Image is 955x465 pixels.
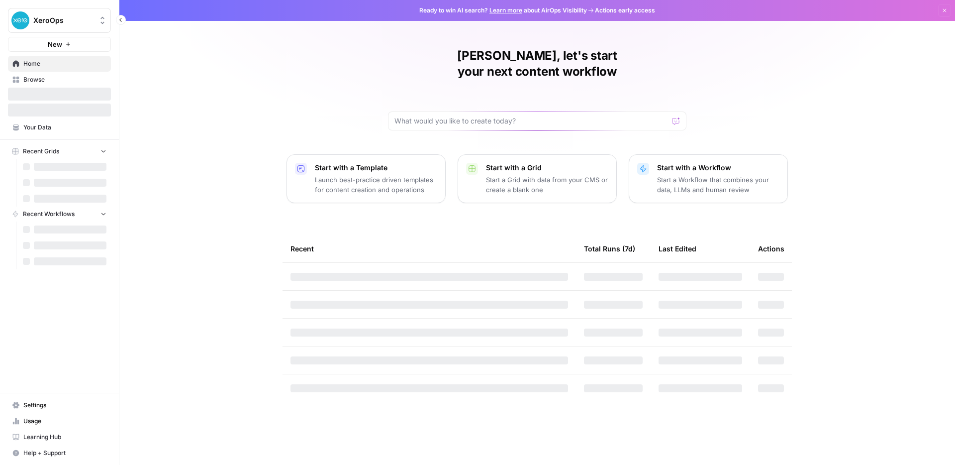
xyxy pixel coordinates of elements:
div: Total Runs (7d) [584,235,635,262]
p: Start with a Workflow [657,163,779,173]
p: Start with a Template [315,163,437,173]
button: Recent Workflows [8,207,111,222]
div: Recent [290,235,568,262]
a: Your Data [8,119,111,135]
img: XeroOps Logo [11,11,29,29]
span: Recent Grids [23,147,59,156]
span: Your Data [23,123,106,132]
div: Actions [758,235,784,262]
input: What would you like to create today? [394,116,668,126]
a: Learn more [489,6,522,14]
button: New [8,37,111,52]
span: Ready to win AI search? about AirOps Visibility [419,6,587,15]
a: Usage [8,413,111,429]
span: Settings [23,401,106,410]
span: Help + Support [23,449,106,458]
span: XeroOps [33,15,94,25]
p: Start a Workflow that combines your data, LLMs and human review [657,175,779,195]
a: Learning Hub [8,429,111,445]
p: Start with a Grid [486,163,608,173]
p: Start a Grid with data from your CMS or create a blank one [486,175,608,195]
p: Launch best-practice driven templates for content creation and operations [315,175,437,195]
span: Browse [23,75,106,84]
span: New [48,39,62,49]
span: Usage [23,417,106,426]
div: Last Edited [659,235,696,262]
span: Home [23,59,106,68]
span: Actions early access [595,6,655,15]
h1: [PERSON_NAME], let's start your next content workflow [388,48,686,80]
span: Learning Hub [23,433,106,442]
button: Help + Support [8,445,111,461]
a: Settings [8,397,111,413]
span: Recent Workflows [23,210,75,219]
button: Start with a WorkflowStart a Workflow that combines your data, LLMs and human review [629,154,788,203]
a: Browse [8,72,111,88]
button: Workspace: XeroOps [8,8,111,33]
button: Start with a TemplateLaunch best-practice driven templates for content creation and operations [286,154,446,203]
button: Recent Grids [8,144,111,159]
a: Home [8,56,111,72]
button: Start with a GridStart a Grid with data from your CMS or create a blank one [458,154,617,203]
